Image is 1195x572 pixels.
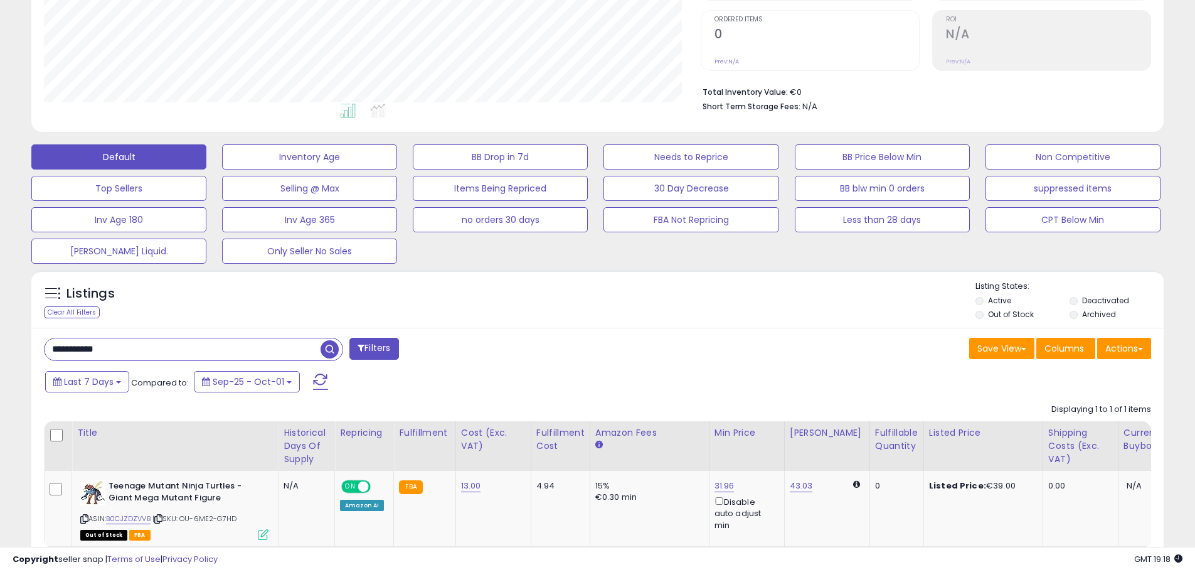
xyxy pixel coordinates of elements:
[795,144,970,170] button: BB Price Below Min
[66,285,115,303] h5: Listings
[44,306,100,318] div: Clear All Filters
[77,426,273,440] div: Title
[284,480,325,492] div: N/A
[603,176,778,201] button: 30 Day Decrease
[461,426,526,453] div: Cost (Exc. VAT)
[369,482,389,492] span: OFF
[1123,426,1188,453] div: Current Buybox Price
[946,16,1150,23] span: ROI
[595,426,704,440] div: Amazon Fees
[1082,295,1129,306] label: Deactivated
[461,480,481,492] a: 13.00
[790,426,864,440] div: [PERSON_NAME]
[152,514,236,524] span: | SKU: OU-6ME2-G7HD
[413,176,588,201] button: Items Being Repriced
[985,207,1160,232] button: CPT Below Min
[703,87,788,97] b: Total Inventory Value:
[975,281,1164,293] p: Listing States:
[213,375,284,388] span: Sep-25 - Oct-01
[413,207,588,232] button: no orders 30 days
[413,144,588,170] button: BB Drop in 7d
[875,480,914,492] div: 0
[80,530,127,541] span: All listings that are currently out of stock and unavailable for purchase on Amazon
[1036,338,1095,359] button: Columns
[31,239,206,264] button: [PERSON_NAME] Liquid.
[13,553,58,565] strong: Copyright
[985,176,1160,201] button: suppressed items
[1051,404,1151,416] div: Displaying 1 to 1 of 1 items
[795,207,970,232] button: Less than 28 days
[703,101,800,112] b: Short Term Storage Fees:
[222,239,397,264] button: Only Seller No Sales
[64,375,114,388] span: Last 7 Days
[1127,480,1142,492] span: N/A
[222,144,397,170] button: Inventory Age
[595,492,699,503] div: €0.30 min
[714,27,919,44] h2: 0
[703,84,1142,99] li: €0
[80,480,105,505] img: 51AmTBp3siL._SL40_.jpg
[222,207,397,232] button: Inv Age 365
[595,480,699,492] div: 15%
[284,426,329,466] div: Historical Days Of Supply
[349,338,398,360] button: Filters
[714,58,739,65] small: Prev: N/A
[603,144,778,170] button: Needs to Reprice
[399,426,450,440] div: Fulfillment
[399,480,422,494] small: FBA
[802,100,817,112] span: N/A
[988,309,1034,320] label: Out of Stock
[106,514,151,524] a: B0CJZDZVVB
[929,480,1033,492] div: €39.00
[929,426,1038,440] div: Listed Price
[536,426,585,453] div: Fulfillment Cost
[714,495,775,531] div: Disable auto adjust min
[45,371,129,392] button: Last 7 Days
[31,144,206,170] button: Default
[107,553,161,565] a: Terms of Use
[1048,426,1113,466] div: Shipping Costs (Exc. VAT)
[946,27,1150,44] h2: N/A
[109,480,261,507] b: Teenage Mutant Ninja Turtles - Giant Mega Mutant Figure
[1048,480,1108,492] div: 0.00
[929,480,986,492] b: Listed Price:
[31,207,206,232] button: Inv Age 180
[946,58,970,65] small: Prev: N/A
[131,377,189,389] span: Compared to:
[595,440,603,451] small: Amazon Fees.
[969,338,1034,359] button: Save View
[1134,553,1182,565] span: 2025-10-9 19:18 GMT
[603,207,778,232] button: FBA Not Repricing
[875,426,918,453] div: Fulfillable Quantity
[13,554,218,566] div: seller snap | |
[714,426,779,440] div: Min Price
[194,371,300,392] button: Sep-25 - Oct-01
[340,500,384,511] div: Amazon AI
[343,482,358,492] span: ON
[536,480,580,492] div: 4.94
[985,144,1160,170] button: Non Competitive
[129,530,151,541] span: FBA
[162,553,218,565] a: Privacy Policy
[714,480,735,492] a: 31.96
[31,176,206,201] button: Top Sellers
[1082,309,1116,320] label: Archived
[795,176,970,201] button: BB blw min 0 orders
[340,426,388,440] div: Repricing
[80,480,268,539] div: ASIN:
[790,480,813,492] a: 43.03
[988,295,1011,306] label: Active
[1044,342,1084,355] span: Columns
[222,176,397,201] button: Selling @ Max
[1097,338,1151,359] button: Actions
[714,16,919,23] span: Ordered Items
